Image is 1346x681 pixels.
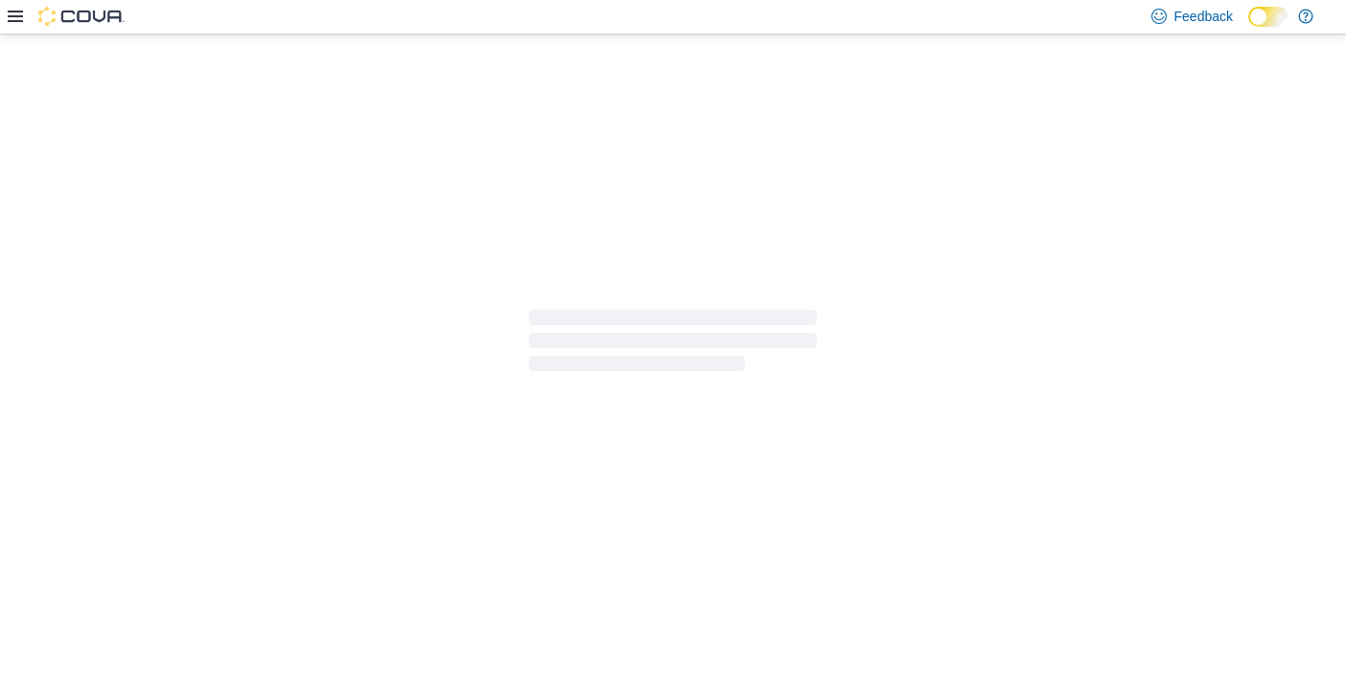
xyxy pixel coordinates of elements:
span: Dark Mode [1248,27,1249,28]
img: Cova [38,7,125,26]
input: Dark Mode [1248,7,1288,27]
span: Feedback [1174,7,1233,26]
span: Loading [529,314,817,375]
